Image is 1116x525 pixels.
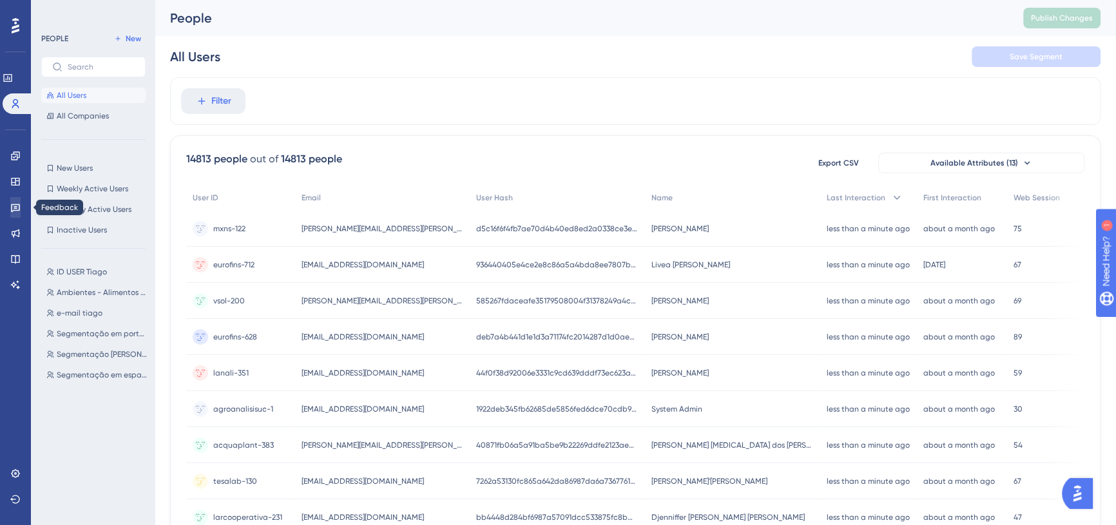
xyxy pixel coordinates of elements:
[41,305,153,321] button: e-mail tiago
[211,93,231,109] span: Filter
[923,332,995,341] time: about a month ago
[213,440,274,450] span: acquaplant-383
[41,160,146,176] button: New Users
[41,367,153,383] button: Segmentação em espanhol
[302,296,463,306] span: [PERSON_NAME][EMAIL_ADDRESS][PERSON_NAME][DOMAIN_NAME]
[57,370,148,380] span: Segmentação em espanhol
[193,193,218,203] span: User ID
[302,512,424,522] span: [EMAIL_ADDRESS][DOMAIN_NAME]
[476,332,637,342] span: deb7a4b441d1e1d3a71174fc2014287d1d0ae87c8ee22c2270051db39f054db6
[302,224,463,234] span: [PERSON_NAME][EMAIL_ADDRESS][PERSON_NAME][DOMAIN_NAME]
[41,285,153,300] button: Ambientes - Alimentos e Bebidas
[213,296,245,306] span: vsol-200
[476,224,637,234] span: d5c16f6f4fb7ae70d4b40ed8ed2a0338ce3e841a356e886f1ec99551af30219b
[476,296,637,306] span: 585267fdaceafe35179508004f31378249a4c5a03276fd6d3a7db2e34643e135
[1014,260,1021,270] span: 67
[302,260,424,270] span: [EMAIL_ADDRESS][DOMAIN_NAME]
[651,260,730,270] span: Livea [PERSON_NAME]
[57,111,109,121] span: All Companies
[302,368,424,378] span: [EMAIL_ADDRESS][DOMAIN_NAME]
[41,181,146,196] button: Weekly Active Users
[827,368,910,377] time: less than a minute ago
[827,441,910,450] time: less than a minute ago
[923,368,995,377] time: about a month ago
[827,193,885,203] span: Last Interaction
[57,349,148,359] span: Segmentação [PERSON_NAME]
[41,222,146,238] button: Inactive Users
[213,332,257,342] span: eurofins-628
[1014,224,1022,234] span: 75
[213,476,257,486] span: tesalab-130
[213,260,255,270] span: eurofins-712
[476,260,637,270] span: 936440405e4ce2e8c86a5a4bda8ee7807b8eef16e67c90ebb0f771fdfc62d1a0
[923,405,995,414] time: about a month ago
[923,296,995,305] time: about a month ago
[57,204,131,215] span: Monthly Active Users
[972,46,1101,67] button: Save Segment
[476,193,513,203] span: User Hash
[302,404,424,414] span: [EMAIL_ADDRESS][DOMAIN_NAME]
[68,62,135,72] input: Search
[1014,332,1022,342] span: 89
[170,48,220,66] div: All Users
[878,153,1084,173] button: Available Attributes (13)
[213,404,273,414] span: agroanalisisuc-1
[126,33,141,44] span: New
[1014,512,1022,522] span: 47
[1014,404,1023,414] span: 30
[41,347,153,362] button: Segmentação [PERSON_NAME]
[57,225,107,235] span: Inactive Users
[1014,193,1060,203] span: Web Session
[41,88,146,103] button: All Users
[651,193,673,203] span: Name
[41,108,146,124] button: All Companies
[827,260,910,269] time: less than a minute ago
[57,90,86,100] span: All Users
[827,477,910,486] time: less than a minute ago
[827,513,910,522] time: less than a minute ago
[651,332,709,342] span: [PERSON_NAME]
[923,260,945,269] time: [DATE]
[827,224,910,233] time: less than a minute ago
[923,224,995,233] time: about a month ago
[281,151,342,167] div: 14813 people
[57,163,93,173] span: New Users
[57,267,107,277] span: ID USER Tiago
[1014,440,1023,450] span: 54
[476,512,637,522] span: bb4448d284bf6987a57091dcc533875fc8baa880580de5b0605d9ece10403c5f
[651,224,709,234] span: [PERSON_NAME]
[57,184,128,194] span: Weekly Active Users
[30,3,81,19] span: Need Help?
[806,153,871,173] button: Export CSV
[302,193,321,203] span: Email
[930,158,1018,168] span: Available Attributes (13)
[250,151,278,167] div: out of
[651,368,709,378] span: [PERSON_NAME]
[41,202,146,217] button: Monthly Active Users
[923,513,995,522] time: about a month ago
[57,308,102,318] span: e-mail tiago
[818,158,859,168] span: Export CSV
[213,368,249,378] span: lanali-351
[923,193,981,203] span: First Interaction
[476,368,637,378] span: 44f0f38d92006e3331c9cd639dddf73ec623a409dfdfae5c582a5692085449b6
[1014,296,1021,306] span: 69
[41,326,153,341] button: Segmentação em português
[827,405,910,414] time: less than a minute ago
[302,476,424,486] span: [EMAIL_ADDRESS][DOMAIN_NAME]
[1014,476,1021,486] span: 67
[181,88,245,114] button: Filter
[651,404,702,414] span: System Admin
[1062,474,1101,513] iframe: UserGuiding AI Assistant Launcher
[57,287,148,298] span: Ambientes - Alimentos e Bebidas
[476,476,637,486] span: 7262a53130fc865a642da86987da6a736776167fda78b0dd357831bcb536958e
[651,440,813,450] span: [PERSON_NAME] [MEDICAL_DATA] dos [PERSON_NAME]
[1031,13,1093,23] span: Publish Changes
[923,441,995,450] time: about a month ago
[302,332,424,342] span: [EMAIL_ADDRESS][DOMAIN_NAME]
[90,6,93,17] div: 1
[41,33,68,44] div: PEOPLE
[476,440,637,450] span: 40871fb06a5a91ba5be9b22269ddfe2123ae0ab1fa0c12131d372b9c2dd559ba
[41,264,153,280] button: ID USER Tiago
